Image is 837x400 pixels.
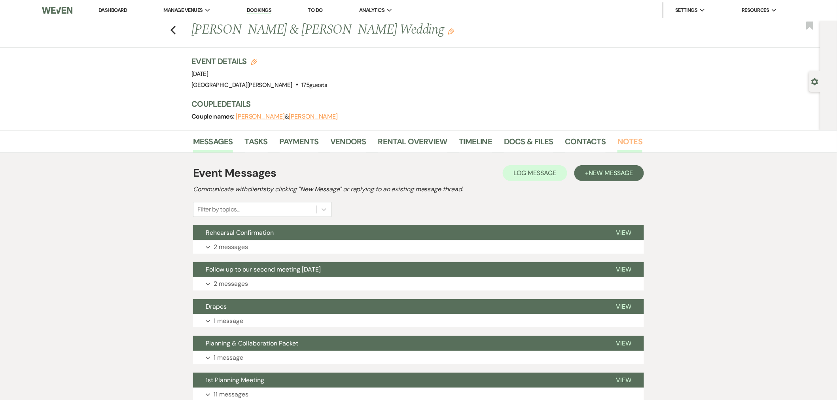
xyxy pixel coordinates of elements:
[197,205,240,214] div: Filter by topics...
[206,302,227,311] span: Drapes
[330,135,366,153] a: Vendors
[164,6,203,14] span: Manage Venues
[616,339,631,347] span: View
[675,6,698,14] span: Settings
[193,336,603,351] button: Planning & Collaboration Packet
[206,265,321,274] span: Follow up to our second meeting [DATE]
[616,302,631,311] span: View
[214,316,243,326] p: 1 message
[459,135,492,153] a: Timeline
[616,376,631,384] span: View
[301,81,327,89] span: 175 guests
[504,135,553,153] a: Docs & Files
[98,7,127,13] a: Dashboard
[514,169,556,177] span: Log Message
[289,113,338,120] button: [PERSON_NAME]
[193,314,644,328] button: 1 message
[191,21,546,40] h1: [PERSON_NAME] & [PERSON_NAME] Wedding
[191,98,634,109] h3: Couple Details
[236,113,338,121] span: &
[191,56,327,67] h3: Event Details
[193,165,276,181] h1: Event Messages
[214,353,243,363] p: 1 message
[193,240,644,254] button: 2 messages
[206,376,264,384] span: 1st Planning Meeting
[811,77,818,85] button: Open lead details
[214,389,248,400] p: 11 messages
[603,262,644,277] button: View
[742,6,769,14] span: Resources
[193,277,644,291] button: 2 messages
[378,135,447,153] a: Rental Overview
[603,336,644,351] button: View
[603,225,644,240] button: View
[616,228,631,237] span: View
[193,225,603,240] button: Rehearsal Confirmation
[603,299,644,314] button: View
[245,135,268,153] a: Tasks
[589,169,633,177] span: New Message
[193,299,603,314] button: Drapes
[236,113,285,120] button: [PERSON_NAME]
[616,265,631,274] span: View
[617,135,642,153] a: Notes
[193,351,644,364] button: 1 message
[308,7,323,13] a: To Do
[448,28,454,35] button: Edit
[359,6,384,14] span: Analytics
[214,279,248,289] p: 2 messages
[191,70,208,78] span: [DATE]
[214,242,248,252] p: 2 messages
[603,373,644,388] button: View
[206,339,298,347] span: Planning & Collaboration Packet
[193,185,644,194] h2: Communicate with clients by clicking "New Message" or replying to an existing message thread.
[193,135,233,153] a: Messages
[247,7,271,14] a: Bookings
[206,228,274,237] span: Rehearsal Confirmation
[574,165,644,181] button: +New Message
[191,81,292,89] span: [GEOGRAPHIC_DATA][PERSON_NAME]
[42,2,72,19] img: Weven Logo
[193,373,603,388] button: 1st Planning Meeting
[503,165,567,181] button: Log Message
[565,135,606,153] a: Contacts
[191,112,236,121] span: Couple names:
[280,135,319,153] a: Payments
[193,262,603,277] button: Follow up to our second meeting [DATE]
